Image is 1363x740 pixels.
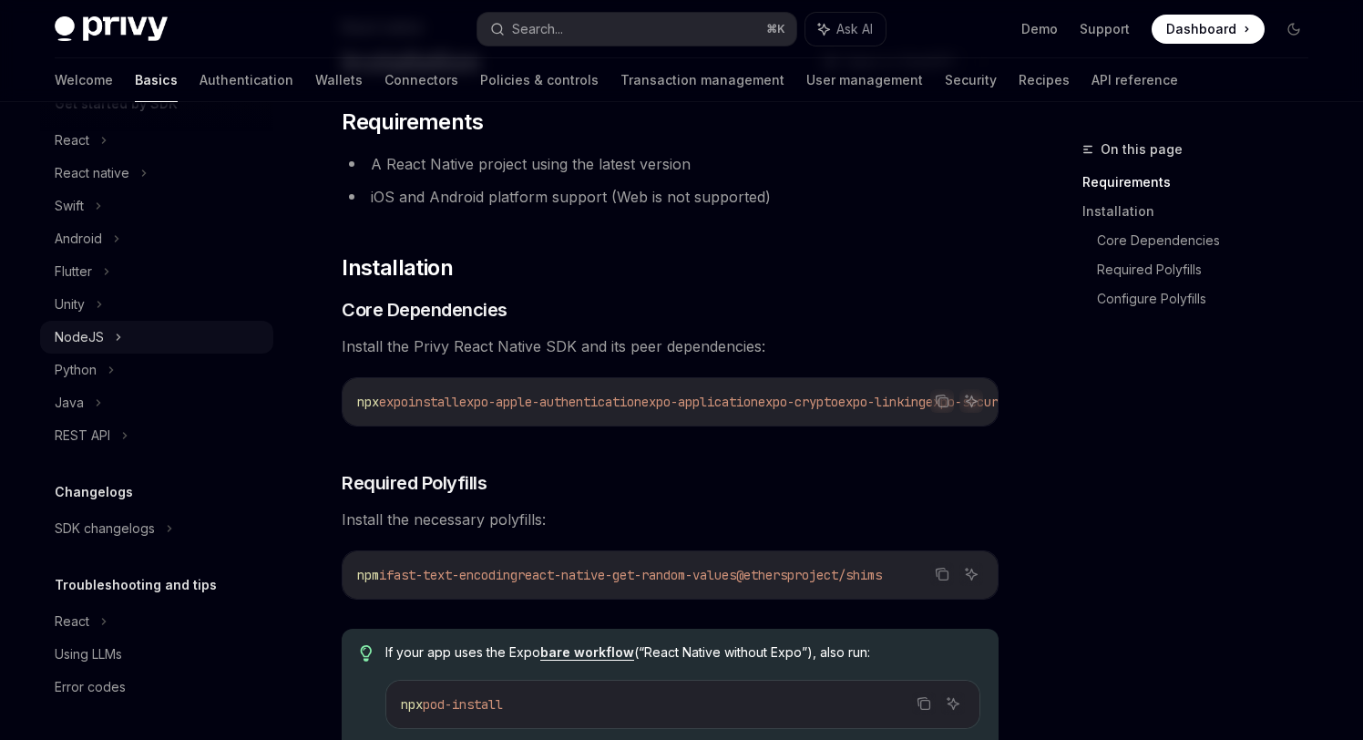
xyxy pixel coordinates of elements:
[200,58,293,102] a: Authentication
[945,58,997,102] a: Security
[342,184,999,210] li: iOS and Android platform support (Web is not supported)
[55,326,104,348] div: NodeJS
[40,638,273,671] a: Using LLMs
[342,334,999,359] span: Install the Privy React Native SDK and its peer dependencies:
[480,58,599,102] a: Policies & controls
[55,518,155,540] div: SDK changelogs
[1279,15,1308,44] button: Toggle dark mode
[55,611,89,632] div: React
[360,645,373,662] svg: Tip
[55,129,89,151] div: React
[385,643,980,662] span: If your app uses the Expo (“React Native without Expo”), also run:
[315,58,363,102] a: Wallets
[342,151,999,177] li: A React Native project using the latest version
[135,58,178,102] a: Basics
[930,389,954,413] button: Copy the contents from the code block
[1152,15,1265,44] a: Dashboard
[379,567,386,583] span: i
[459,394,641,410] span: expo-apple-authentication
[342,297,507,323] span: Core Dependencies
[342,108,483,137] span: Requirements
[806,58,923,102] a: User management
[386,567,518,583] span: fast-text-encoding
[1097,226,1323,255] a: Core Dependencies
[401,696,423,713] span: npx
[620,58,784,102] a: Transaction management
[55,392,84,414] div: Java
[1082,168,1323,197] a: Requirements
[55,228,102,250] div: Android
[55,58,113,102] a: Welcome
[930,562,954,586] button: Copy the contents from the code block
[836,20,873,38] span: Ask AI
[758,394,838,410] span: expo-crypto
[912,692,936,715] button: Copy the contents from the code block
[55,162,129,184] div: React native
[518,567,736,583] span: react-native-get-random-values
[1019,58,1070,102] a: Recipes
[1097,284,1323,313] a: Configure Polyfills
[342,470,487,496] span: Required Polyfills
[357,394,379,410] span: npx
[342,253,453,283] span: Installation
[641,394,758,410] span: expo-application
[477,13,796,46] button: Search...⌘K
[55,16,168,42] img: dark logo
[55,195,84,217] div: Swift
[1082,197,1323,226] a: Installation
[357,567,379,583] span: npm
[959,562,983,586] button: Ask AI
[55,676,126,698] div: Error codes
[1101,139,1183,160] span: On this page
[55,481,133,503] h5: Changelogs
[342,507,999,532] span: Install the necessary polyfills:
[805,13,886,46] button: Ask AI
[926,394,1050,410] span: expo-secure-store
[40,671,273,704] a: Error codes
[55,261,92,283] div: Flutter
[1166,20,1236,38] span: Dashboard
[1080,20,1130,38] a: Support
[736,567,882,583] span: @ethersproject/shims
[766,22,785,36] span: ⌘ K
[1097,255,1323,284] a: Required Polyfills
[838,394,926,410] span: expo-linking
[55,293,85,315] div: Unity
[55,643,122,665] div: Using LLMs
[55,574,217,596] h5: Troubleshooting and tips
[55,425,110,447] div: REST API
[1091,58,1178,102] a: API reference
[941,692,965,715] button: Ask AI
[384,58,458,102] a: Connectors
[408,394,459,410] span: install
[423,696,503,713] span: pod-install
[540,644,634,661] a: bare workflow
[1021,20,1058,38] a: Demo
[55,359,97,381] div: Python
[959,389,983,413] button: Ask AI
[512,18,563,40] div: Search...
[379,394,408,410] span: expo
